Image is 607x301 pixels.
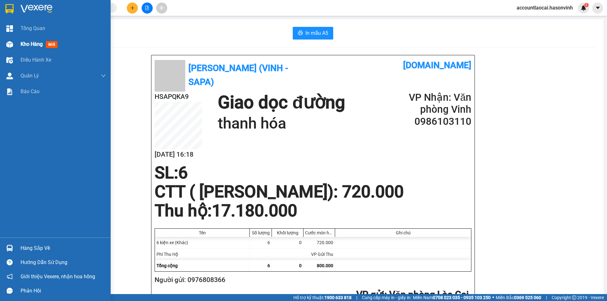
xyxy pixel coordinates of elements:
[212,201,297,220] span: 17.180.000
[127,3,138,14] button: plus
[6,57,13,63] img: warehouse-icon
[151,182,408,201] div: CTT ( [PERSON_NAME]) : 720.000
[156,263,178,268] span: Tổng cộng
[585,3,587,7] span: 1
[21,41,43,47] span: Kho hàng
[46,41,58,48] span: mới
[403,60,471,70] b: [DOMAIN_NAME]
[496,294,541,301] span: Miền Bắc
[155,249,250,260] div: Phí Thu Hộ
[155,237,250,248] div: 6 kiện xe (Khác)
[356,294,357,301] span: |
[395,116,471,128] h2: 0986103110
[130,6,135,10] span: plus
[250,237,272,248] div: 6
[6,41,13,48] img: warehouse-icon
[324,295,352,300] strong: 1900 633 818
[546,294,547,301] span: |
[272,237,303,248] div: 0
[303,237,335,248] div: 720.000
[273,230,302,235] div: Khối lượng
[218,92,345,113] h1: Giao dọc đường
[6,73,13,79] img: warehouse-icon
[142,3,153,14] button: file-add
[7,288,13,294] span: message
[21,273,95,280] span: Giới thiệu Vexere, nhận hoa hồng
[21,244,106,253] div: Hàng sắp về
[581,5,586,11] img: icon-new-feature
[84,5,153,15] b: [DOMAIN_NAME]
[21,56,51,64] span: Điều hành xe
[7,259,13,265] span: question-circle
[7,274,13,280] span: notification
[303,249,335,260] div: VP Gửi Thu
[218,113,345,134] h1: thanh hóa
[6,245,13,251] img: warehouse-icon
[178,163,188,183] span: 6
[433,295,491,300] strong: 0708 023 035 - 0935 103 250
[6,88,13,95] img: solution-icon
[156,3,167,14] button: aim
[298,30,303,36] span: printer
[356,289,384,300] span: VP gửi
[156,230,248,235] div: Tên
[155,201,212,220] span: Thu hộ:
[362,294,411,301] span: Cung cấp máy in - giấy in:
[592,3,603,14] button: caret-down
[21,286,106,296] div: Phản hồi
[3,37,51,47] h2: HSAPQKA9
[155,163,178,183] span: SL:
[5,4,14,14] img: logo-vxr
[595,5,601,11] span: caret-down
[337,230,469,235] div: Ghi chú
[514,295,541,300] strong: 0369 525 060
[145,6,149,10] span: file-add
[6,25,13,32] img: dashboard-icon
[101,73,106,78] span: down
[27,8,95,32] b: [PERSON_NAME] (Vinh - Sapa)
[305,29,328,37] span: In mẫu A5
[155,92,202,102] h2: HSAPQKA9
[188,63,288,87] b: [PERSON_NAME] (Vinh - Sapa)
[251,230,270,235] div: Số lượng
[492,296,494,299] span: ⚪️
[413,294,491,301] span: Miền Nam
[33,37,117,80] h1: Giao dọc đường
[21,24,45,32] span: Tổng Quan
[21,72,39,80] span: Quản Lý
[155,275,469,285] h2: Người gửi: 0976808366
[317,263,333,268] span: 800.000
[21,87,40,95] span: Báo cáo
[293,294,352,301] span: Hỗ trợ kỹ thuật:
[293,27,333,39] button: printerIn mẫu A5
[395,92,471,116] h2: VP Nhận: Văn phòng Vinh
[21,258,106,267] div: Hướng dẫn sử dụng
[572,295,576,300] span: copyright
[267,263,270,268] span: 6
[159,6,164,10] span: aim
[299,263,302,268] span: 0
[155,149,202,160] h2: [DATE] 16:18
[305,230,333,235] div: Cước món hàng
[584,3,589,7] sup: 1
[512,4,578,12] span: accountlaocai.hasonvinh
